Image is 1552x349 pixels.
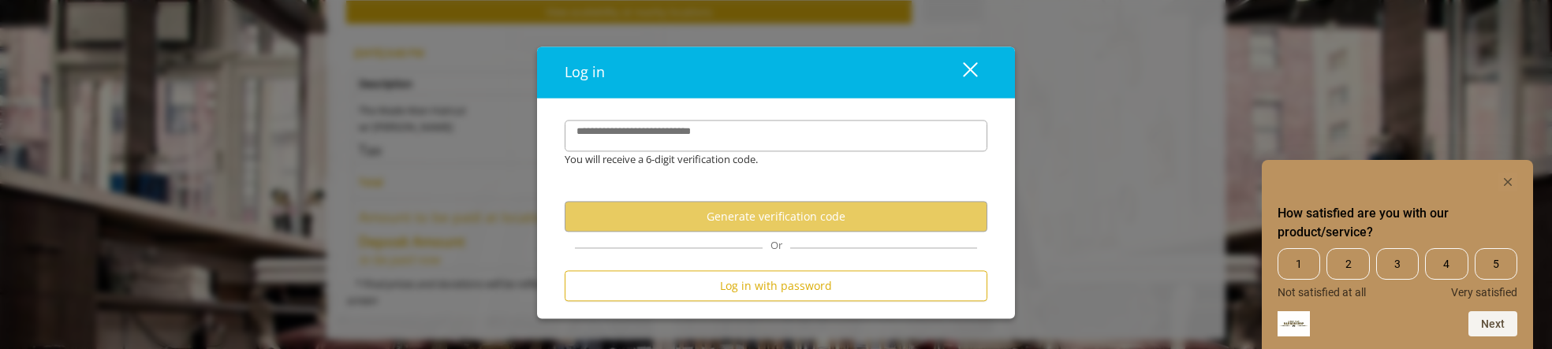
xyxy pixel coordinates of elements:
[1498,173,1517,191] button: Hide survey
[763,239,790,253] span: Or
[1278,286,1366,299] span: Not satisfied at all
[1425,248,1468,280] span: 4
[565,271,987,302] button: Log in with password
[1475,248,1517,280] span: 5
[934,57,987,89] button: close dialog
[565,63,605,82] span: Log in
[553,152,976,169] div: You will receive a 6-digit verification code.
[1278,173,1517,336] div: How satisfied are you with our product/service? Select an option from 1 to 5, with 1 being Not sa...
[565,202,987,232] button: Generate verification code
[1278,248,1517,299] div: How satisfied are you with our product/service? Select an option from 1 to 5, with 1 being Not sa...
[1376,248,1419,280] span: 3
[1451,286,1517,299] span: Very satisfied
[945,61,976,84] div: close dialog
[1326,248,1369,280] span: 2
[1468,311,1517,336] button: Next question
[1278,248,1320,280] span: 1
[1278,204,1517,242] h2: How satisfied are you with our product/service? Select an option from 1 to 5, with 1 being Not sa...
